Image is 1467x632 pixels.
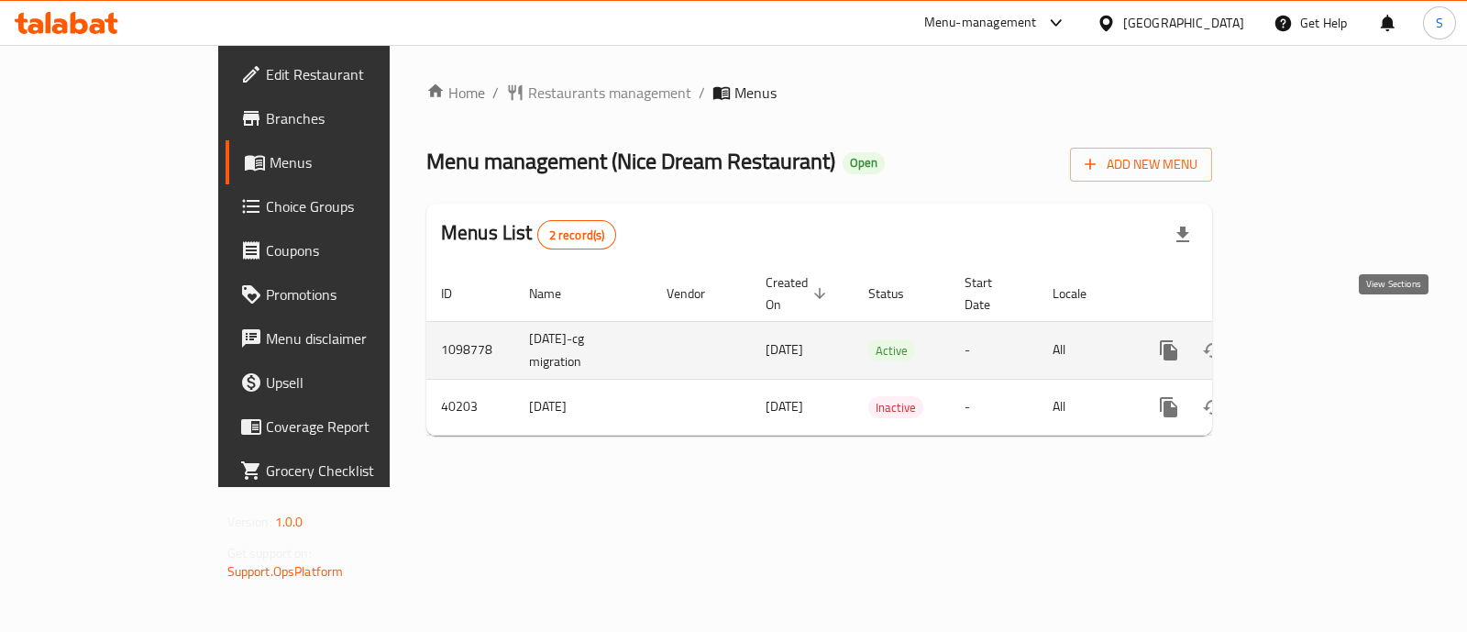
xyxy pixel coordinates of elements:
span: Promotions [266,283,448,305]
a: Coupons [226,228,463,272]
span: Created On [766,272,832,316]
span: 1.0.0 [275,510,303,534]
td: All [1038,321,1132,379]
span: Locale [1053,283,1110,305]
span: Active [868,340,915,361]
h2: Menus List [441,219,616,249]
td: 1098778 [426,321,514,379]
div: Total records count [537,220,617,249]
a: Edit Restaurant [226,52,463,96]
span: Version: [227,510,272,534]
span: Upsell [266,371,448,394]
span: Menu management ( Nice Dream Restaurant ) [426,140,835,182]
span: S [1436,13,1443,33]
th: Actions [1132,266,1338,322]
button: more [1147,328,1191,372]
span: Coupons [266,239,448,261]
button: more [1147,385,1191,429]
span: Menus [270,151,448,173]
a: Menus [226,140,463,184]
span: Grocery Checklist [266,460,448,482]
nav: breadcrumb [426,82,1212,104]
span: ID [441,283,476,305]
span: Restaurants management [528,82,691,104]
span: Inactive [868,397,923,418]
div: Menu-management [924,12,1037,34]
li: / [492,82,499,104]
li: / [699,82,705,104]
span: Status [868,283,928,305]
span: [DATE] [766,394,803,418]
div: Active [868,339,915,361]
td: - [950,321,1038,379]
td: All [1038,379,1132,435]
div: [GEOGRAPHIC_DATA] [1123,13,1244,33]
div: Export file [1161,213,1205,257]
span: Start Date [965,272,1016,316]
span: Choice Groups [266,195,448,217]
span: [DATE] [766,338,803,361]
div: Inactive [868,396,923,418]
a: Branches [226,96,463,140]
span: 2 record(s) [538,227,616,244]
span: Menus [734,82,777,104]
span: Name [529,283,585,305]
a: Support.OpsPlatform [227,560,344,583]
a: Choice Groups [226,184,463,228]
a: Restaurants management [506,82,691,104]
td: [DATE] [514,379,652,435]
span: Menu disclaimer [266,327,448,349]
a: Coverage Report [226,405,463,449]
td: [DATE]-cg migration [514,321,652,379]
a: Promotions [226,272,463,316]
td: 40203 [426,379,514,435]
span: Open [843,155,885,171]
span: Get support on: [227,541,312,565]
a: Upsell [226,360,463,405]
span: Edit Restaurant [266,63,448,85]
td: - [950,379,1038,435]
span: Add New Menu [1085,153,1197,176]
span: Branches [266,107,448,129]
table: enhanced table [426,266,1338,436]
button: Add New Menu [1070,148,1212,182]
span: Vendor [667,283,729,305]
span: Coverage Report [266,416,448,438]
button: Change Status [1191,328,1235,372]
a: Grocery Checklist [226,449,463,493]
div: Open [843,152,885,174]
a: Menu disclaimer [226,316,463,360]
